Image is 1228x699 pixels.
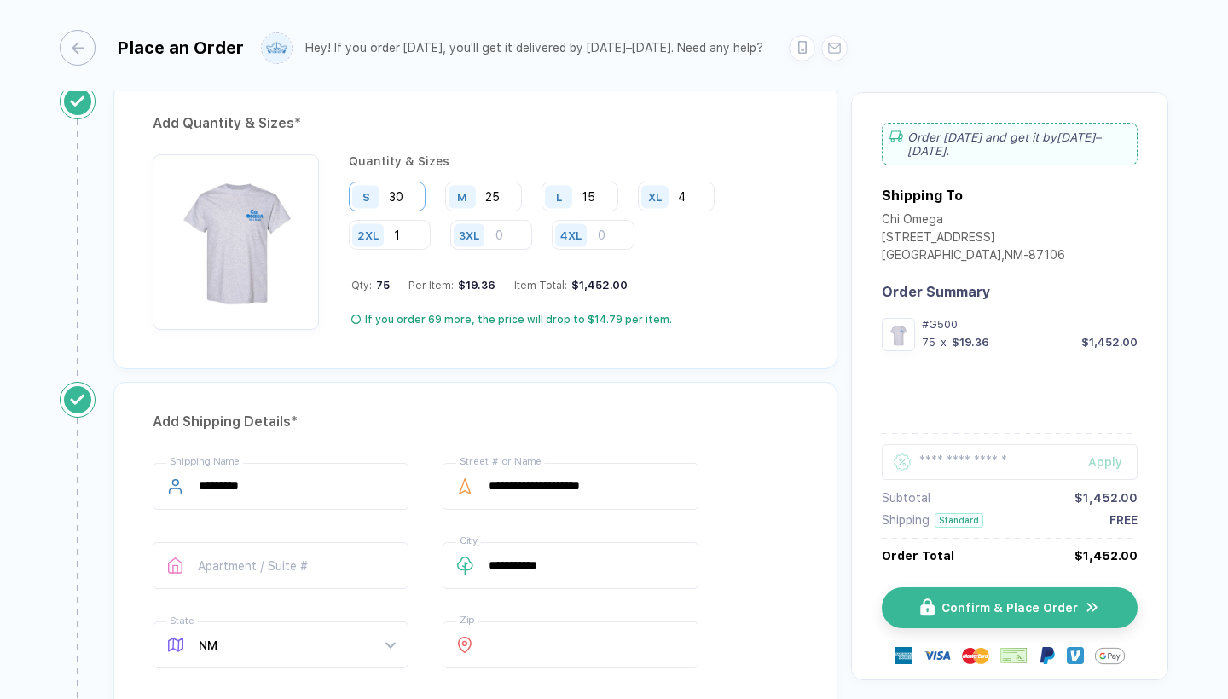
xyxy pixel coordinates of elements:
[351,279,390,292] div: Qty:
[161,163,310,312] img: 3b76ab48-a6b8-42a2-bdd1-dca3d2f612ed_nt_front_1758736572528.jpg
[882,491,930,505] div: Subtotal
[941,601,1078,615] span: Confirm & Place Order
[1109,513,1138,527] div: FREE
[153,408,798,436] div: Add Shipping Details
[408,279,495,292] div: Per Item:
[560,228,582,241] div: 4XL
[886,322,911,347] img: 3b76ab48-a6b8-42a2-bdd1-dca3d2f612ed_nt_front_1758736572528.jpg
[1000,647,1028,664] img: cheque
[920,598,935,616] img: icon
[349,154,798,168] div: Quantity & Sizes
[922,336,935,349] div: 75
[567,279,628,292] div: $1,452.00
[922,318,1138,331] div: #G500
[1085,599,1100,615] img: icon
[962,642,989,669] img: master-card
[882,212,1065,230] div: Chi Omega
[882,123,1138,165] div: Order [DATE] and get it by [DATE]–[DATE] .
[1074,549,1138,563] div: $1,452.00
[1088,455,1138,469] div: Apply
[924,642,951,669] img: visa
[1074,491,1138,505] div: $1,452.00
[305,41,763,55] div: Hey! If you order [DATE], you'll get it delivered by [DATE]–[DATE]. Need any help?
[1081,336,1138,349] div: $1,452.00
[882,549,954,563] div: Order Total
[1067,444,1138,480] button: Apply
[454,279,495,292] div: $19.36
[648,190,662,203] div: XL
[357,228,379,241] div: 2XL
[199,622,395,667] span: NM
[117,38,244,58] div: Place an Order
[882,587,1138,628] button: iconConfirm & Place Ordericon
[952,336,989,349] div: $19.36
[882,188,963,204] div: Shipping To
[556,190,562,203] div: L
[514,279,628,292] div: Item Total:
[262,33,292,63] img: user profile
[362,190,370,203] div: S
[1095,641,1125,671] img: GPay
[1039,647,1056,664] img: Paypal
[882,248,1065,266] div: [GEOGRAPHIC_DATA] , NM - 87106
[882,284,1138,300] div: Order Summary
[935,513,983,528] div: Standard
[365,313,672,326] div: If you order 69 more, the price will drop to $14.79 per item.
[459,228,479,241] div: 3XL
[457,190,467,203] div: M
[882,230,1065,248] div: [STREET_ADDRESS]
[372,279,390,292] span: 75
[1067,647,1084,664] img: Venmo
[153,110,798,137] div: Add Quantity & Sizes
[882,513,930,527] div: Shipping
[895,647,912,664] img: express
[939,336,948,349] div: x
